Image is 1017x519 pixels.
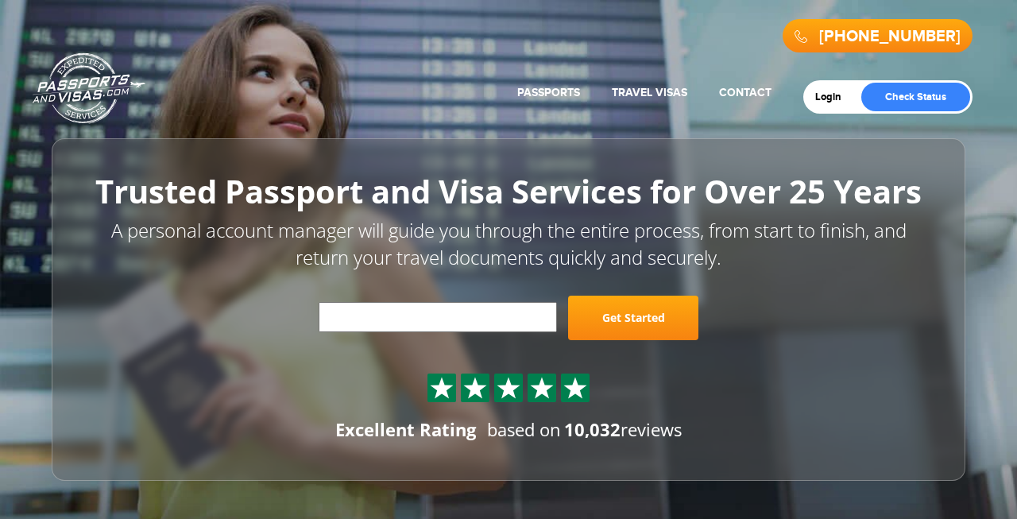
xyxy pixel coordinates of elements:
[563,376,587,400] img: Sprite St
[497,376,520,400] img: Sprite St
[87,217,930,272] p: A personal account manager will guide you through the entire process, from start to finish, and r...
[87,174,930,209] h1: Trusted Passport and Visa Services for Over 25 Years
[861,83,970,111] a: Check Status
[335,417,476,442] div: Excellent Rating
[33,52,145,124] a: Passports & [DOMAIN_NAME]
[430,376,454,400] img: Sprite St
[564,417,682,441] span: reviews
[612,86,687,99] a: Travel Visas
[564,417,621,441] strong: 10,032
[487,417,561,441] span: based on
[517,86,580,99] a: Passports
[815,91,853,103] a: Login
[530,376,554,400] img: Sprite St
[819,27,961,46] a: [PHONE_NUMBER]
[719,86,771,99] a: Contact
[568,296,698,340] a: Get Started
[463,376,487,400] img: Sprite St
